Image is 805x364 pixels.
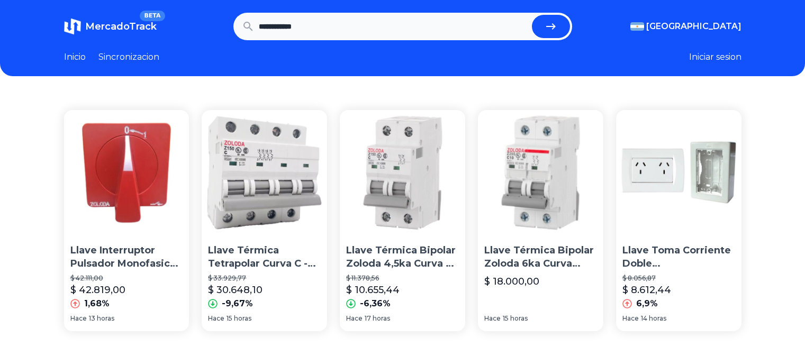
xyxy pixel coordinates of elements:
p: Llave Interruptor Pulsador Monofasico 2 Polos 32a Zoloda [70,244,183,270]
span: Hace [622,314,639,323]
span: [GEOGRAPHIC_DATA] [646,20,741,33]
button: Iniciar sesion [689,51,741,63]
p: -6,36% [360,297,391,310]
span: Hace [484,314,501,323]
p: $ 33.929,77 [208,274,321,283]
a: Llave Térmica Bipolar Zoloda 4,5ka Curva C 10/16/20/25/32/40Llave Térmica Bipolar Zoloda 4,5ka Cu... [340,110,465,331]
p: $ 42.819,00 [70,283,125,297]
a: Llave Térmica Bipolar Zoloda 6ka Curva 2x10/16/20/25/32/40Llave Térmica Bipolar Zoloda 6ka Curva ... [478,110,603,331]
img: Llave Térmica Tetrapolar Curva C - 4x25 Amp - Zoloda [202,110,327,235]
img: Llave Térmica Bipolar Zoloda 4,5ka Curva C 10/16/20/25/32/40 [340,110,465,235]
p: 6,9% [636,297,658,310]
p: -9,67% [222,297,253,310]
img: Llave Interruptor Pulsador Monofasico 2 Polos 32a Zoloda [64,110,189,235]
p: $ 10.655,44 [346,283,400,297]
img: MercadoTrack [64,18,81,35]
span: 14 horas [641,314,666,323]
span: BETA [140,11,165,21]
p: $ 8.612,44 [622,283,671,297]
span: Hace [208,314,224,323]
p: $ 30.648,10 [208,283,263,297]
p: Llave Térmica Bipolar Zoloda 4,5ka Curva C 10/16/20/25/32/40 [346,244,459,270]
img: Llave Térmica Bipolar Zoloda 6ka Curva 2x10/16/20/25/32/40 [478,110,603,235]
span: MercadoTrack [85,21,157,32]
img: Argentina [630,22,644,31]
button: [GEOGRAPHIC_DATA] [630,20,741,33]
p: $ 42.111,00 [70,274,183,283]
p: 1,68% [84,297,110,310]
span: Hace [70,314,87,323]
span: Hace [346,314,363,323]
p: Llave Toma Corriente Doble [PERSON_NAME] + Zoloda Caja Aplicar Exteri [622,244,735,270]
p: Llave Térmica Bipolar Zoloda 6ka Curva 2x10/16/20/25/32/40 [484,244,597,270]
p: Llave Térmica Tetrapolar Curva C - 4x25 Amp - Zoloda [208,244,321,270]
p: $ 11.378,56 [346,274,459,283]
img: Llave Toma Corriente Doble Sica + Zoloda Caja Aplicar Exteri [616,110,741,235]
a: Sincronizacion [98,51,159,63]
a: Llave Interruptor Pulsador Monofasico 2 Polos 32a ZolodaLlave Interruptor Pulsador Monofasico 2 P... [64,110,189,331]
span: 17 horas [365,314,390,323]
a: Llave Térmica Tetrapolar Curva C - 4x25 Amp - Zoloda Llave Térmica Tetrapolar Curva C - 4x25 Amp ... [202,110,327,331]
p: $ 8.056,87 [622,274,735,283]
a: Inicio [64,51,86,63]
span: 15 horas [227,314,251,323]
a: Llave Toma Corriente Doble Sica + Zoloda Caja Aplicar ExteriLlave Toma Corriente Doble [PERSON_NA... [616,110,741,331]
a: MercadoTrackBETA [64,18,157,35]
span: 13 horas [89,314,114,323]
span: 15 horas [503,314,528,323]
p: $ 18.000,00 [484,274,539,289]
